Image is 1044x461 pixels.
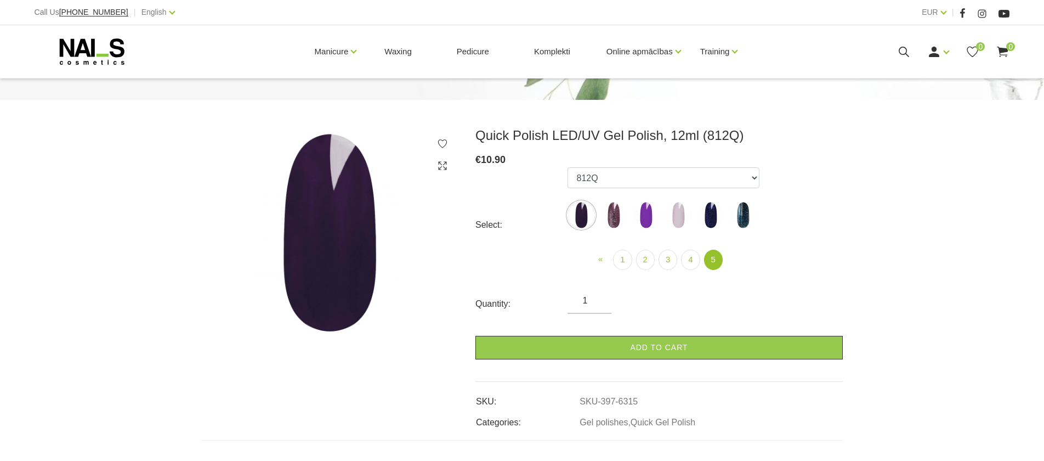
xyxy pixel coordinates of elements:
[636,250,655,270] a: 2
[700,30,730,74] a: Training
[475,216,568,234] div: Select:
[592,250,609,269] a: Previous
[141,5,167,19] a: English
[376,25,420,78] a: Waxing
[665,201,692,229] img: ...
[35,5,128,19] div: Call Us
[475,387,579,408] td: SKU:
[613,250,632,270] a: 1
[579,408,843,429] td: ,
[568,201,595,229] img: ...
[966,45,979,59] a: 0
[922,5,938,19] a: EUR
[996,45,1009,59] a: 0
[631,418,695,428] a: Quick Gel Polish
[598,254,603,263] span: «
[681,250,700,270] a: 4
[475,336,843,359] a: Add to cart
[580,397,638,407] a: SKU-397-6315
[568,250,760,270] nav: product-offer-list
[952,5,954,19] span: |
[134,5,136,19] span: |
[475,408,579,429] td: Categories:
[59,8,128,16] a: [PHONE_NUMBER]
[201,127,459,338] img: Quick Polish LED/UV Gel Polish, 12ml
[1006,42,1015,51] span: 0
[475,154,481,165] span: €
[315,30,349,74] a: Manicure
[525,25,579,78] a: Komplekti
[448,25,498,78] a: Pedicure
[475,127,843,144] h3: Quick Polish LED/UV Gel Polish, 12ml (812Q)
[606,30,673,74] a: Online apmācības
[697,201,724,229] img: ...
[600,201,627,229] img: ...
[729,201,757,229] img: ...
[704,250,723,270] a: 5
[632,201,660,229] img: ...
[580,418,628,428] a: Gel polishes
[475,295,568,313] div: Quantity:
[976,42,985,51] span: 0
[481,154,506,165] span: 10.90
[659,250,677,270] a: 3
